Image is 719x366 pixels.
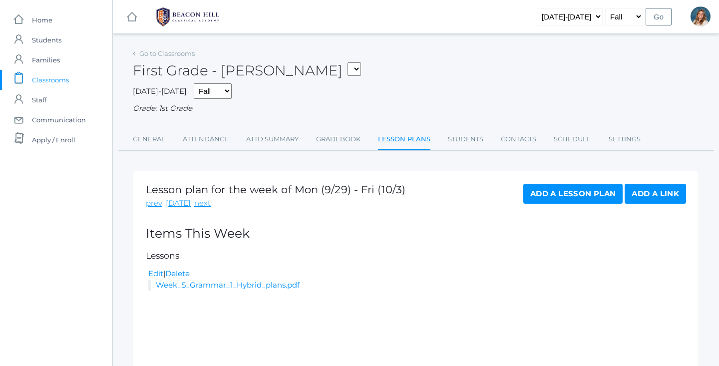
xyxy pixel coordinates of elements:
[166,198,191,209] a: [DATE]
[146,251,686,261] h5: Lessons
[32,10,52,30] span: Home
[554,129,591,149] a: Schedule
[691,6,711,26] div: Liv Barber
[32,30,61,50] span: Students
[316,129,360,149] a: Gradebook
[625,184,686,204] a: Add a Link
[32,110,86,130] span: Communication
[523,184,623,204] a: Add a Lesson Plan
[32,90,46,110] span: Staff
[165,269,190,278] a: Delete
[150,4,225,29] img: 1_BHCALogos-05.png
[32,50,60,70] span: Families
[378,129,430,151] a: Lesson Plans
[194,198,211,209] a: next
[609,129,641,149] a: Settings
[146,227,686,241] h2: Items This Week
[646,8,672,25] input: Go
[146,184,405,195] h1: Lesson plan for the week of Mon (9/29) - Fri (10/3)
[148,268,686,280] div: |
[133,63,361,78] h2: First Grade - [PERSON_NAME]
[156,280,300,290] a: Week_5_Grammar_1_Hybrid_plans.pdf
[246,129,299,149] a: Attd Summary
[448,129,483,149] a: Students
[133,86,187,96] span: [DATE]-[DATE]
[501,129,536,149] a: Contacts
[146,198,162,209] a: prev
[139,49,195,57] a: Go to Classrooms
[133,103,699,114] div: Grade: 1st Grade
[32,70,69,90] span: Classrooms
[32,130,75,150] span: Apply / Enroll
[133,129,165,149] a: General
[183,129,229,149] a: Attendance
[148,269,163,278] a: Edit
